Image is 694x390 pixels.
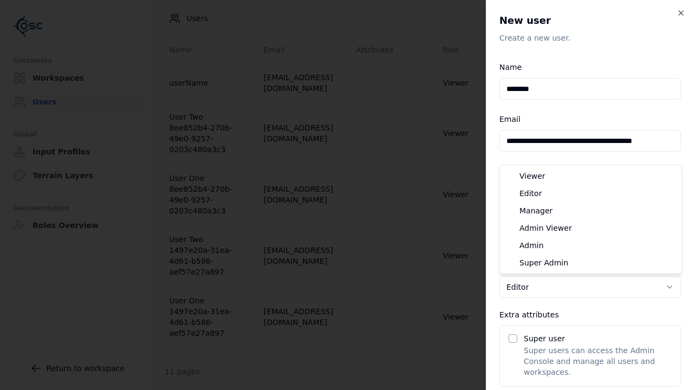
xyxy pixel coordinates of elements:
[519,223,572,233] span: Admin Viewer
[519,240,544,251] span: Admin
[519,171,545,181] span: Viewer
[519,205,552,216] span: Manager
[519,257,568,268] span: Super Admin
[519,188,542,199] span: Editor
